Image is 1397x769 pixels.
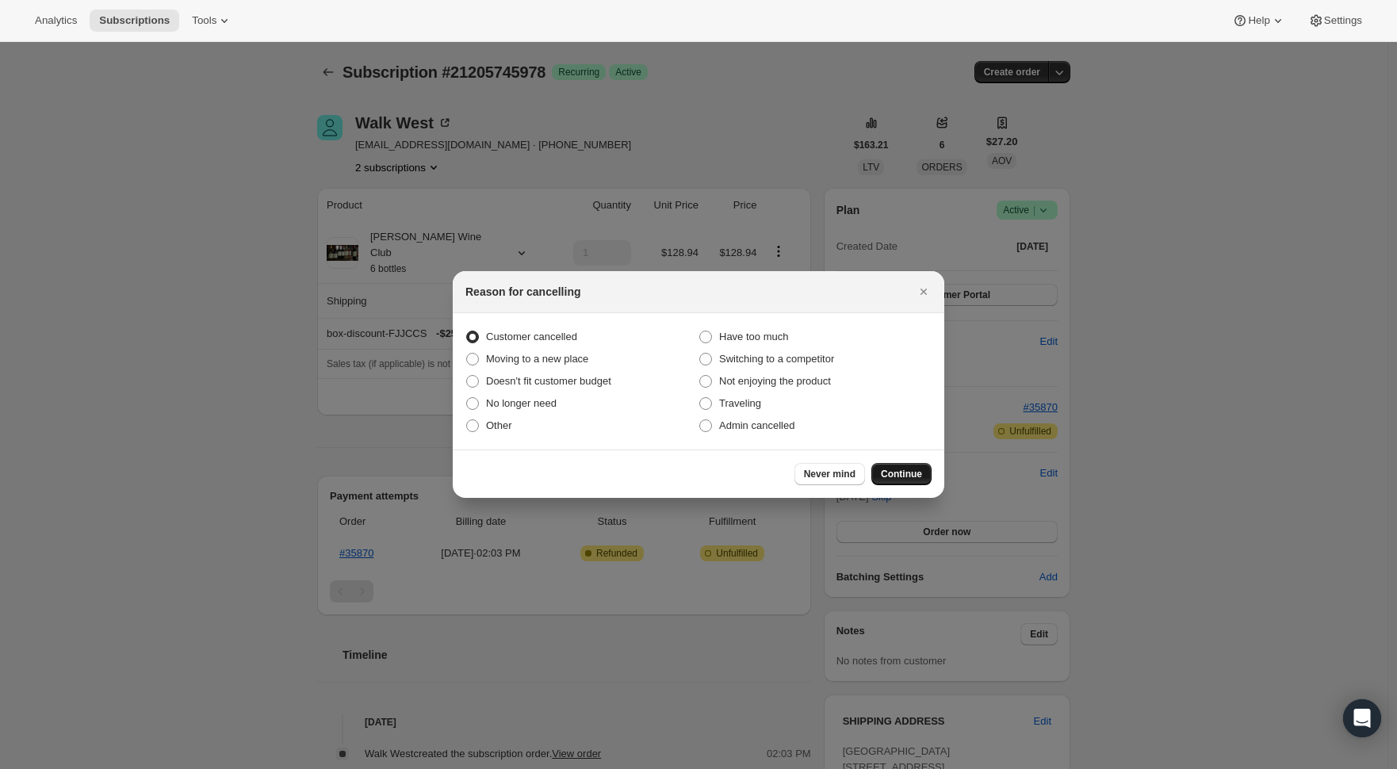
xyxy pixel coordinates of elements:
[719,331,788,342] span: Have too much
[99,14,170,27] span: Subscriptions
[871,463,932,485] button: Continue
[1299,10,1372,32] button: Settings
[25,10,86,32] button: Analytics
[182,10,242,32] button: Tools
[486,419,512,431] span: Other
[465,284,580,300] h2: Reason for cancelling
[794,463,865,485] button: Never mind
[486,375,611,387] span: Doesn't fit customer budget
[486,331,577,342] span: Customer cancelled
[804,468,855,480] span: Never mind
[881,468,922,480] span: Continue
[1248,14,1269,27] span: Help
[719,397,761,409] span: Traveling
[913,281,935,303] button: Close
[192,14,216,27] span: Tools
[1223,10,1295,32] button: Help
[35,14,77,27] span: Analytics
[719,375,831,387] span: Not enjoying the product
[486,353,588,365] span: Moving to a new place
[719,419,794,431] span: Admin cancelled
[1324,14,1362,27] span: Settings
[90,10,179,32] button: Subscriptions
[486,397,557,409] span: No longer need
[1343,699,1381,737] div: Open Intercom Messenger
[719,353,834,365] span: Switching to a competitor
